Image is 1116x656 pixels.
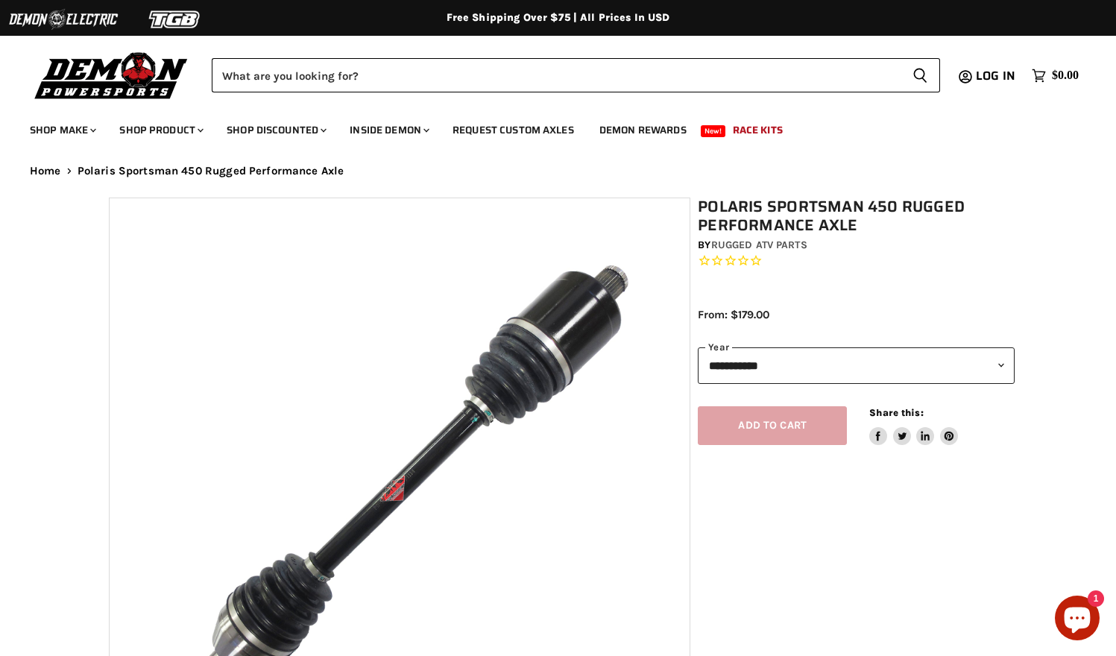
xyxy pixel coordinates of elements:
[119,5,231,34] img: TGB Logo 2
[869,406,958,446] aside: Share this:
[976,66,1015,85] span: Log in
[588,115,698,145] a: Demon Rewards
[698,198,1015,235] h1: Polaris Sportsman 450 Rugged Performance Axle
[969,69,1024,83] a: Log in
[7,5,119,34] img: Demon Electric Logo 2
[1024,65,1086,86] a: $0.00
[698,308,769,321] span: From: $179.00
[338,115,438,145] a: Inside Demon
[19,109,1075,145] ul: Main menu
[441,115,585,145] a: Request Custom Axles
[869,407,923,418] span: Share this:
[711,239,807,251] a: Rugged ATV Parts
[698,237,1015,253] div: by
[1052,69,1079,83] span: $0.00
[698,347,1015,384] select: year
[698,253,1015,269] span: Rated 0.0 out of 5 stars 0 reviews
[78,165,344,177] span: Polaris Sportsman 450 Rugged Performance Axle
[30,48,193,101] img: Demon Powersports
[701,125,726,137] span: New!
[212,58,940,92] form: Product
[212,58,901,92] input: Search
[108,115,212,145] a: Shop Product
[722,115,794,145] a: Race Kits
[1050,596,1104,644] inbox-online-store-chat: Shopify online store chat
[901,58,940,92] button: Search
[215,115,335,145] a: Shop Discounted
[19,115,105,145] a: Shop Make
[30,165,61,177] a: Home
